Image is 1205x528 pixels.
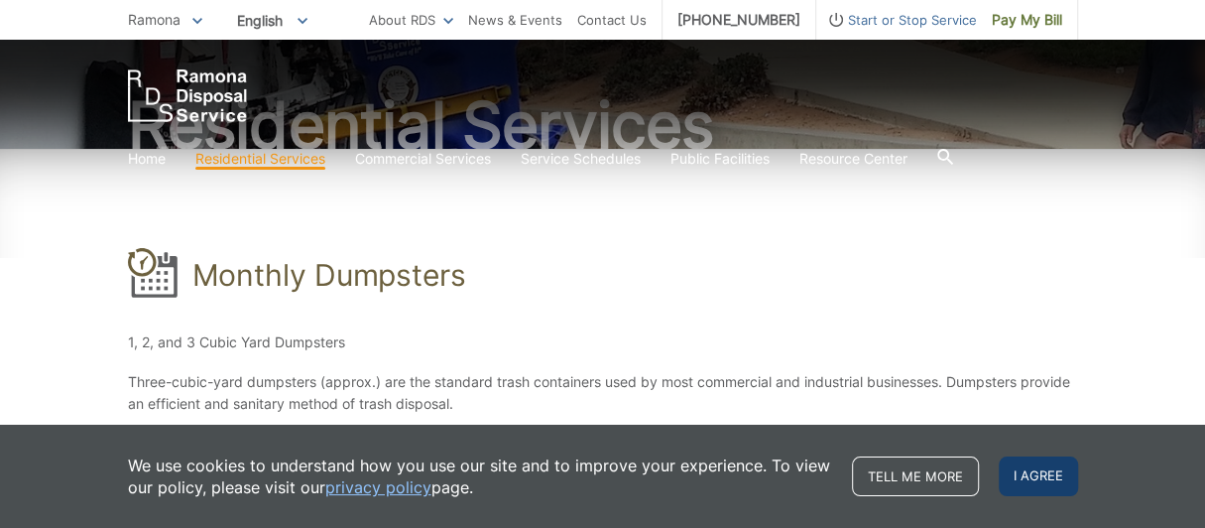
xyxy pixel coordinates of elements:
[128,11,181,28] span: Ramona
[355,148,491,170] a: Commercial Services
[577,9,647,31] a: Contact Us
[992,9,1062,31] span: Pay My Bill
[521,148,641,170] a: Service Schedules
[192,257,466,293] h1: Monthly Dumpsters
[128,331,1078,353] p: 1, 2, and 3 Cubic Yard Dumpsters
[128,455,832,498] p: We use cookies to understand how you use our site and to improve your experience. To view our pol...
[799,148,907,170] a: Resource Center
[128,69,247,122] a: EDCD logo. Return to the homepage.
[369,9,453,31] a: About RDS
[468,9,562,31] a: News & Events
[670,148,770,170] a: Public Facilities
[128,371,1078,415] p: Three-cubic-yard dumpsters (approx.) are the standard trash containers used by most commercial an...
[852,457,979,496] a: Tell me more
[325,476,431,498] a: privacy policy
[128,148,166,170] a: Home
[195,148,325,170] a: Residential Services
[999,457,1078,496] span: I agree
[222,4,322,37] span: English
